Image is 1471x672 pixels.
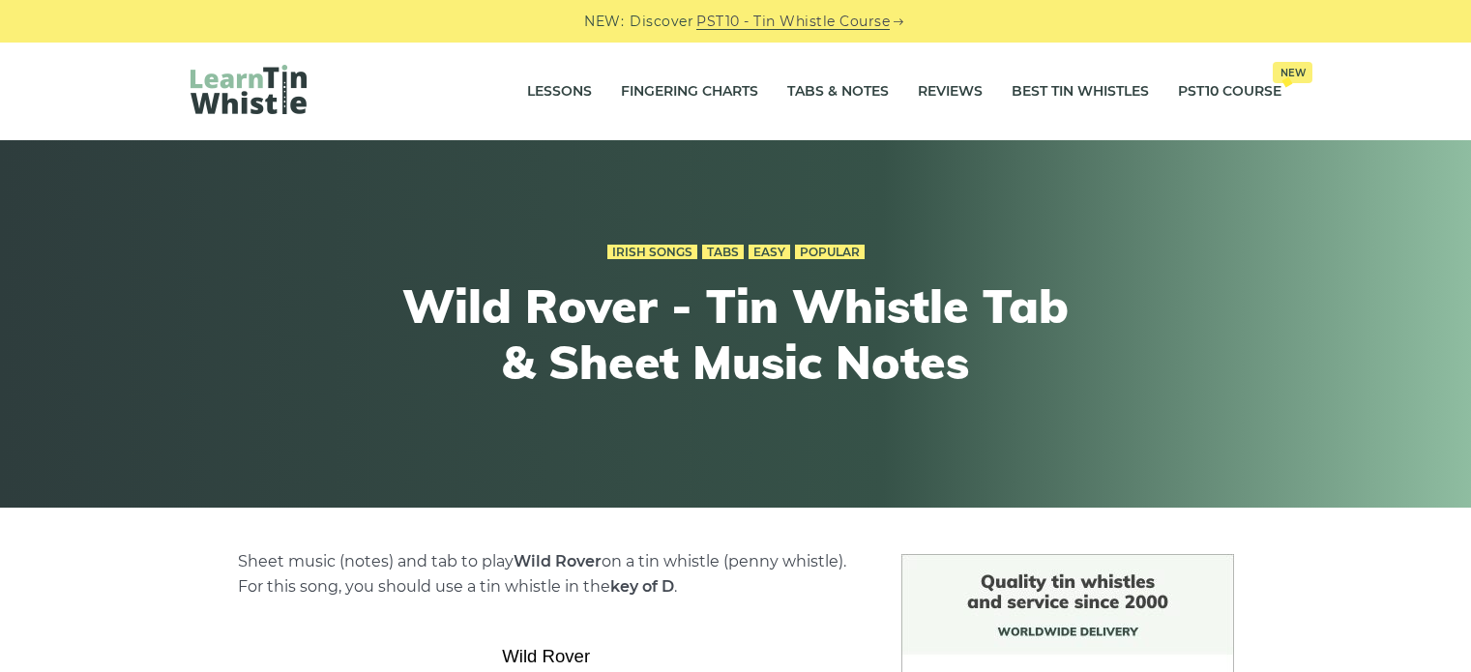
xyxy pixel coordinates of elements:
a: Easy [749,245,790,260]
img: LearnTinWhistle.com [191,65,307,114]
strong: key of D [610,577,674,596]
span: New [1273,62,1312,83]
a: Lessons [527,68,592,116]
a: Irish Songs [607,245,697,260]
a: Tabs & Notes [787,68,889,116]
a: Best Tin Whistles [1012,68,1149,116]
a: Popular [795,245,865,260]
strong: Wild Rover [514,552,602,570]
p: Sheet music (notes) and tab to play on a tin whistle (penny whistle). For this song, you should u... [238,549,855,599]
a: Reviews [918,68,983,116]
a: PST10 CourseNew [1178,68,1281,116]
h1: Wild Rover - Tin Whistle Tab & Sheet Music Notes [380,278,1092,390]
a: Tabs [702,245,744,260]
a: Fingering Charts [621,68,758,116]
